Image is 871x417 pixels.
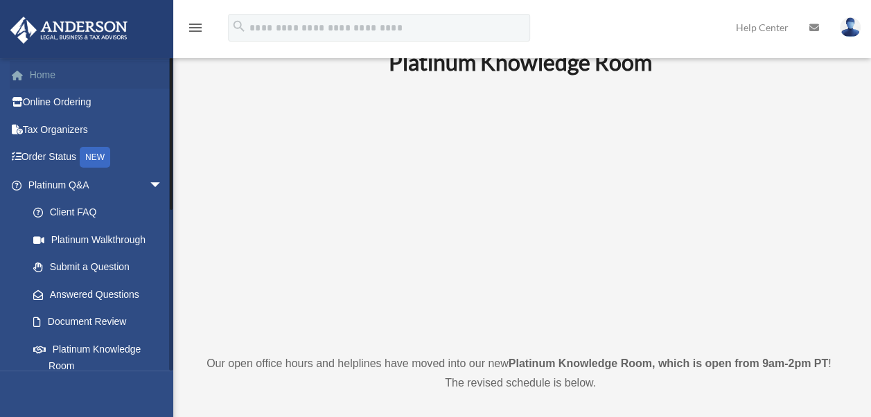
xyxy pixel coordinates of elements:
a: Platinum Walkthrough [19,226,184,254]
a: Client FAQ [19,199,184,227]
iframe: 231110_Toby_KnowledgeRoom [313,94,728,328]
i: menu [187,19,204,36]
strong: Platinum Knowledge Room, which is open from 9am-2pm PT [509,357,828,369]
b: Platinum Knowledge Room [389,48,652,76]
img: User Pic [840,17,861,37]
a: menu [187,24,204,36]
a: Submit a Question [19,254,184,281]
a: Order StatusNEW [10,143,184,172]
i: search [231,19,247,34]
a: Platinum Knowledge Room [19,335,177,380]
p: Our open office hours and helplines have moved into our new ! The revised schedule is below. [197,354,843,393]
div: NEW [80,147,110,168]
a: Answered Questions [19,281,184,308]
a: Document Review [19,308,184,336]
a: Home [10,61,184,89]
a: Online Ordering [10,89,184,116]
a: Tax Organizers [10,116,184,143]
span: arrow_drop_down [149,171,177,199]
img: Anderson Advisors Platinum Portal [6,17,132,44]
a: Platinum Q&Aarrow_drop_down [10,171,184,199]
